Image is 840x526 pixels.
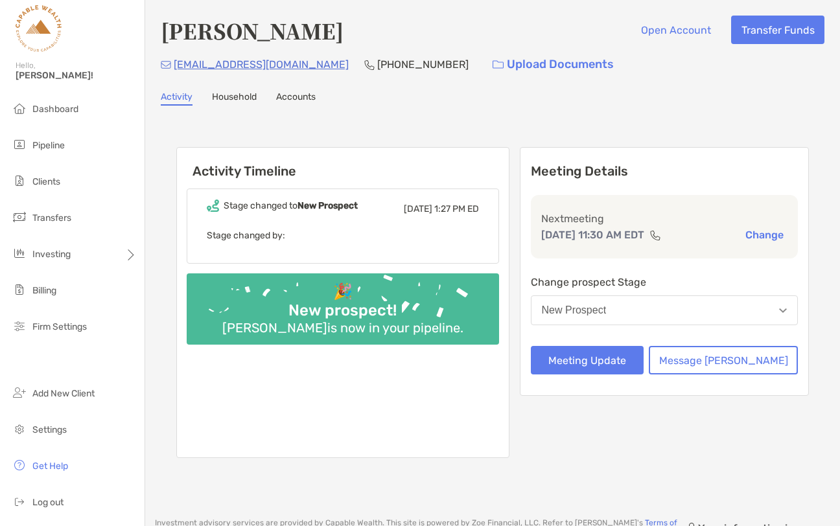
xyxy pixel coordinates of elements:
img: get-help icon [12,457,27,473]
button: Message [PERSON_NAME] [649,346,798,374]
img: Email Icon [161,61,171,69]
span: [DATE] [404,203,432,214]
div: [PERSON_NAME] is now in your pipeline. [217,320,469,336]
p: Meeting Details [531,163,799,179]
button: Transfer Funds [731,16,824,44]
p: [EMAIL_ADDRESS][DOMAIN_NAME] [174,56,349,73]
img: communication type [649,230,661,240]
a: Accounts [276,91,316,106]
span: 1:27 PM ED [434,203,479,214]
img: pipeline icon [12,137,27,152]
a: Upload Documents [484,51,622,78]
span: Transfers [32,212,71,223]
div: New Prospect [542,304,607,316]
img: button icon [493,60,504,69]
img: settings icon [12,421,27,437]
img: logout icon [12,494,27,509]
span: Pipeline [32,140,65,151]
button: Meeting Update [531,346,644,374]
p: [PHONE_NUMBER] [377,56,469,73]
img: investing icon [12,246,27,261]
div: New prospect! [283,301,402,320]
span: [PERSON_NAME]! [16,70,137,81]
img: Zoe Logo [16,5,62,52]
button: New Prospect [531,295,799,325]
p: Stage changed by: [207,227,479,244]
p: [DATE] 11:30 AM EDT [541,227,644,243]
span: Investing [32,249,71,260]
span: Dashboard [32,104,78,115]
span: Get Help [32,461,68,472]
span: Add New Client [32,388,95,399]
img: firm-settings icon [12,318,27,334]
span: Clients [32,176,60,187]
p: Next meeting [541,211,788,227]
h6: Activity Timeline [177,148,509,179]
span: Billing [32,285,56,296]
div: 🎉 [328,282,358,301]
img: billing icon [12,282,27,297]
img: Event icon [207,200,219,212]
b: New Prospect [297,200,358,211]
img: clients icon [12,173,27,189]
button: Change [741,228,787,242]
img: transfers icon [12,209,27,225]
div: Stage changed to [224,200,358,211]
a: Household [212,91,257,106]
h4: [PERSON_NAME] [161,16,344,45]
span: Log out [32,497,64,508]
button: Open Account [631,16,721,44]
img: dashboard icon [12,100,27,116]
img: Open dropdown arrow [779,308,787,313]
img: add_new_client icon [12,385,27,400]
span: Firm Settings [32,321,87,332]
p: Change prospect Stage [531,274,799,290]
img: Phone Icon [364,60,375,70]
a: Activity [161,91,192,106]
span: Settings [32,424,67,435]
